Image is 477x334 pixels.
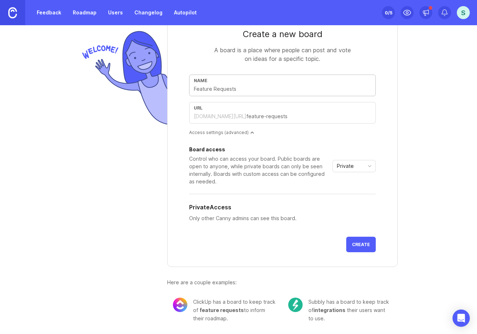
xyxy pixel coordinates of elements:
[8,7,17,18] img: Canny Home
[193,298,277,322] div: ClickUp has a board to keep track of to inform their roadmap.
[246,112,371,120] input: feature-requests
[337,162,354,170] span: Private
[288,298,303,312] img: c104e91677ce72f6b937eb7b5afb1e94.png
[79,28,167,128] img: welcome-img-178bf9fb836d0a1529256ffe415d7085.png
[453,309,470,327] div: Open Intercom Messenger
[189,155,330,185] div: Control who can access your board. Public boards are open to anyone, while private boards can onl...
[308,298,392,322] div: Subbly has a board to keep track of their users want to use.
[200,307,244,313] span: feature requests
[68,6,101,19] a: Roadmap
[313,307,346,313] span: integrations
[210,46,355,63] div: A board is a place where people can post and vote on ideas for a specific topic.
[457,6,470,19] button: S
[189,214,376,222] p: Only other Canny admins can see this board.
[170,6,201,19] a: Autopilot
[382,6,395,19] button: 0/5
[194,105,371,111] div: url
[194,78,371,83] div: Name
[194,113,246,120] div: [DOMAIN_NAME][URL]
[194,85,371,93] input: Feature Requests
[32,6,66,19] a: Feedback
[189,129,376,135] div: Access settings (advanced)
[104,6,127,19] a: Users
[189,203,231,211] h5: Private Access
[189,28,376,40] div: Create a new board
[130,6,167,19] a: Changelog
[189,147,330,152] div: Board access
[364,163,375,169] svg: toggle icon
[173,298,187,312] img: 8cacae02fdad0b0645cb845173069bf5.png
[346,237,376,252] button: Create
[167,279,398,286] div: Here are a couple examples:
[333,160,376,172] div: toggle menu
[385,8,392,18] div: 0 /5
[352,242,370,247] span: Create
